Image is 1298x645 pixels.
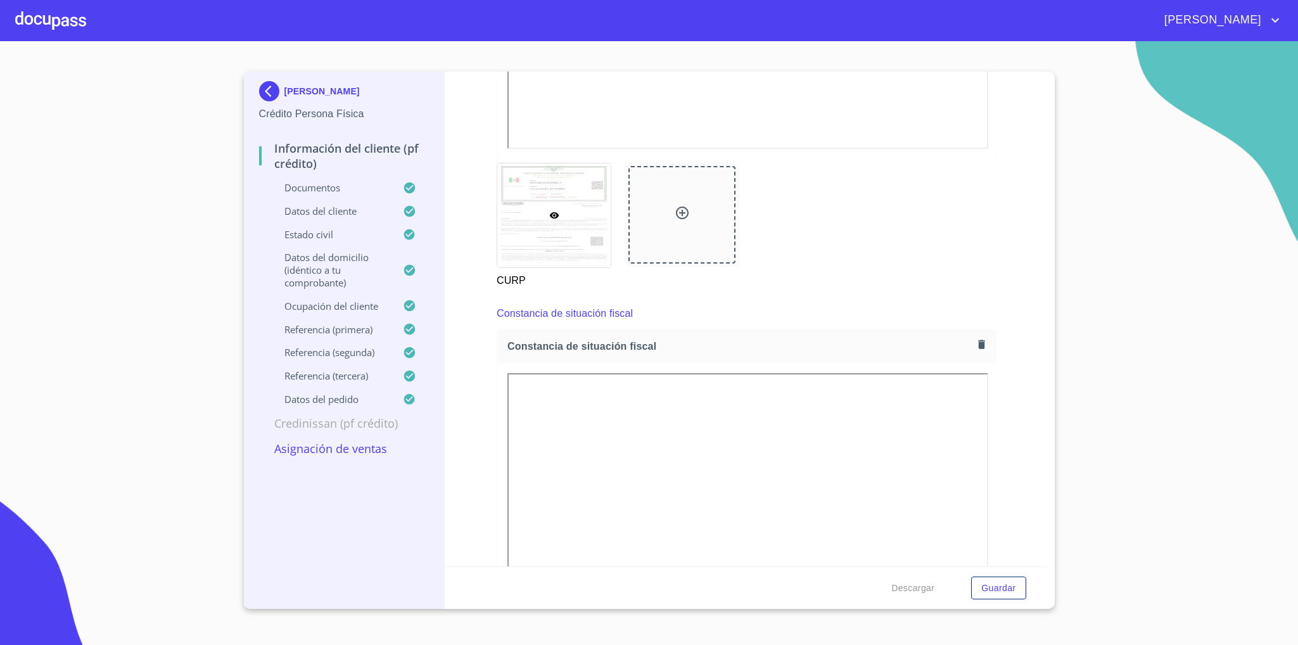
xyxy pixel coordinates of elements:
[259,300,404,312] p: Ocupación del Cliente
[259,81,284,101] img: Docupass spot blue
[259,393,404,406] p: Datos del pedido
[971,577,1026,600] button: Guardar
[507,340,973,353] span: Constancia de situación fiscal
[1155,10,1283,30] button: account of current user
[259,323,404,336] p: Referencia (primera)
[259,251,404,289] p: Datos del domicilio (idéntico a tu comprobante)
[259,205,404,217] p: Datos del cliente
[1155,10,1268,30] span: [PERSON_NAME]
[497,268,610,288] p: CURP
[259,369,404,382] p: Referencia (tercera)
[259,346,404,359] p: Referencia (segunda)
[259,141,429,171] p: Información del cliente (PF crédito)
[259,106,429,122] p: Crédito Persona Física
[259,441,429,456] p: Asignación de Ventas
[259,416,429,431] p: Credinissan (PF crédito)
[891,580,934,596] span: Descargar
[284,86,360,96] p: [PERSON_NAME]
[886,577,939,600] button: Descargar
[259,181,404,194] p: Documentos
[259,228,404,241] p: Estado Civil
[497,306,633,321] p: Constancia de situación fiscal
[981,580,1015,596] span: Guardar
[259,81,429,106] div: [PERSON_NAME]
